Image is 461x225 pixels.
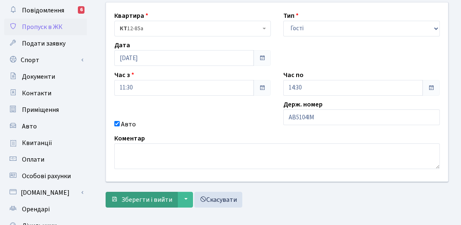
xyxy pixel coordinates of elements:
a: Приміщення [4,102,87,118]
span: Документи [22,72,55,81]
button: Зберегти і вийти [106,192,178,208]
a: Скасувати [194,192,242,208]
label: Коментар [114,133,145,143]
a: Повідомлення6 [4,2,87,19]
span: Оплати [22,155,44,164]
b: КТ [120,24,127,33]
a: Контакти [4,85,87,102]
label: Квартира [114,11,148,21]
span: Приміщення [22,105,59,114]
input: AA0001AA [283,109,440,125]
span: Орендарі [22,205,50,214]
span: Квитанції [22,138,52,148]
a: Орендарі [4,201,87,218]
span: Контакти [22,89,51,98]
a: Квитанції [4,135,87,151]
a: Особові рахунки [4,168,87,184]
span: Авто [22,122,37,131]
span: Подати заявку [22,39,65,48]
label: Час з [114,70,134,80]
a: Оплати [4,151,87,168]
label: Час по [283,70,304,80]
label: Дата [114,40,130,50]
span: Повідомлення [22,6,64,15]
label: Держ. номер [283,99,323,109]
span: Пропуск в ЖК [22,22,63,31]
div: 6 [78,6,84,14]
label: Авто [121,119,136,129]
span: Особові рахунки [22,172,71,181]
a: Подати заявку [4,35,87,52]
a: Пропуск в ЖК [4,19,87,35]
a: Документи [4,68,87,85]
span: <b>КТ</b>&nbsp;&nbsp;&nbsp;&nbsp;12-85а [114,21,271,36]
span: <b>КТ</b>&nbsp;&nbsp;&nbsp;&nbsp;12-85а [120,24,261,33]
a: Спорт [4,52,87,68]
span: Зберегти і вийти [121,195,172,204]
label: Тип [283,11,299,21]
a: Авто [4,118,87,135]
a: [DOMAIN_NAME] [4,184,87,201]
